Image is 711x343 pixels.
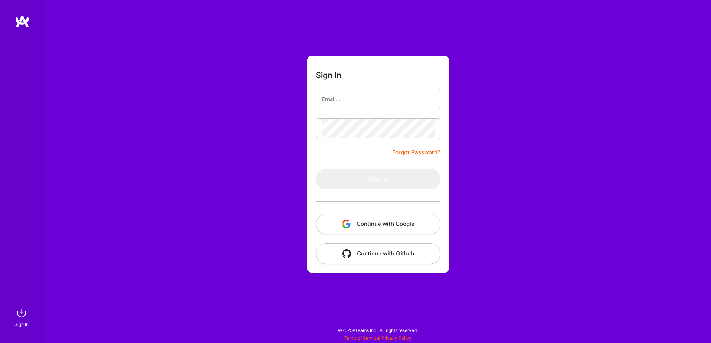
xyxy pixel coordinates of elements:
[322,90,435,109] input: Email...
[15,15,30,28] img: logo
[381,335,412,341] a: Privacy Policy
[342,249,351,258] img: icon
[316,243,440,264] button: Continue with Github
[316,169,440,189] button: Sign In
[14,320,29,328] div: Sign In
[316,214,440,234] button: Continue with Google
[45,321,711,339] div: © 2025 ATeams Inc., All rights reserved.
[316,70,341,80] h3: Sign In
[344,335,379,341] a: Terms of Service
[342,220,351,228] img: icon
[16,306,29,328] a: sign inSign In
[14,306,29,320] img: sign in
[344,335,412,341] span: |
[392,148,440,157] a: Forgot Password?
